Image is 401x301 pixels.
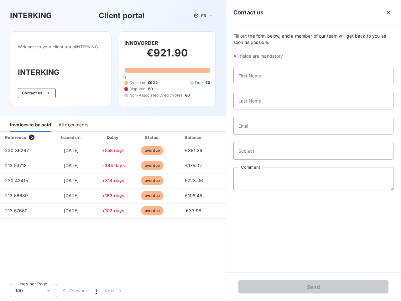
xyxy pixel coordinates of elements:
div: PDF [216,134,248,140]
span: 0 [123,75,126,80]
div: All documents [59,119,88,132]
h6: INNOVORDER [124,39,159,47]
h3: INTERKING [18,67,104,78]
span: €381.36 [185,148,202,153]
span: 213 57680 [5,208,28,213]
span: €0 [205,80,210,86]
span: 213 56689 [5,193,28,198]
span: €223.06 [185,178,203,183]
h3: Client portal [99,10,145,21]
button: Next [101,284,127,297]
span: Non-Associated Credit Notes [129,92,182,98]
span: overdue [141,161,164,170]
span: 5 [29,135,34,140]
span: Fill out the form below, and a member of our team will get back to you as soon as possible. [233,33,393,45]
span: 213 53712 [5,163,27,168]
span: +163 days [102,193,124,198]
span: All fields are mandatory [233,53,393,59]
button: Previous [57,284,92,297]
div: Delay [96,134,131,140]
div: Invoices to be paid [10,119,51,132]
span: €922 [148,80,158,86]
span: FR [201,13,206,18]
span: €175.02 [185,163,202,168]
button: Contact us [18,88,56,98]
span: +314 days [102,178,124,183]
span: overdue [141,176,164,185]
input: placeholder [233,67,393,84]
span: [DATE] [64,148,79,153]
div: Status [133,134,171,140]
button: Send [238,280,388,293]
span: [DATE] [64,163,79,168]
div: Issued on [49,134,93,140]
input: placeholder [233,142,393,160]
span: €0 [148,86,153,92]
span: €33.98 [186,208,201,213]
h3: INTERKING [10,10,52,21]
span: +558 days [102,148,124,153]
span: 1 [96,288,97,294]
input: placeholder [233,92,393,109]
span: overdue [141,206,164,215]
button: 1 [92,284,101,297]
span: Disputed [129,86,145,92]
span: Welcome to your client portal INTERKING [18,44,104,49]
span: 230 36297 [5,148,29,153]
input: placeholder [233,117,393,135]
h2: €921.90 [124,47,210,66]
span: [DATE] [64,208,79,213]
span: €108.48 [185,193,202,198]
span: €0 [185,92,190,98]
span: 100 [15,288,23,294]
h5: Contact us [233,8,264,17]
span: Due [195,80,202,86]
span: +344 days [102,163,125,168]
span: +102 days [102,208,124,213]
span: Overdue [129,80,145,86]
span: [DATE] [64,193,79,198]
span: 230 43415 [5,178,28,183]
span: [DATE] [64,178,79,183]
span: overdue [141,191,164,200]
span: overdue [141,146,164,155]
div: Reference [5,135,26,140]
div: Balance [173,134,214,140]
